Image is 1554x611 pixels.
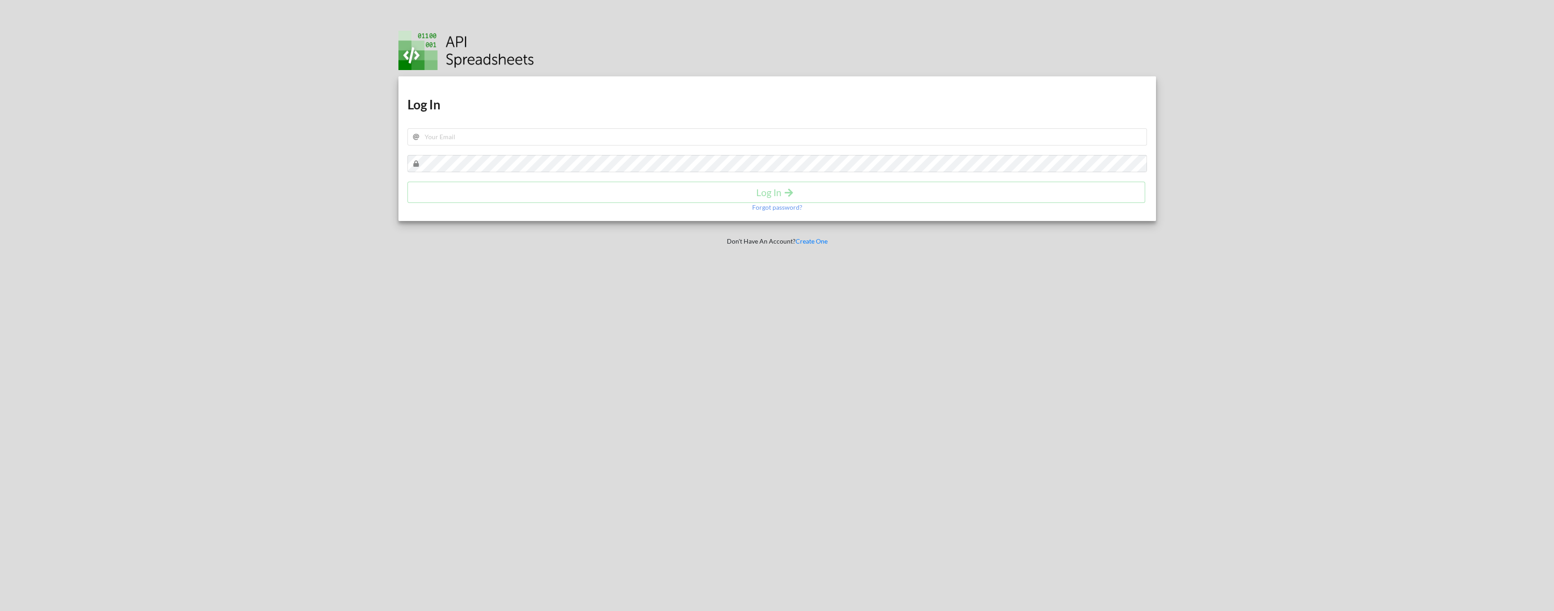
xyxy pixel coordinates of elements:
[398,31,534,70] img: Logo.png
[407,96,1147,113] h1: Log In
[752,203,802,212] p: Forgot password?
[392,237,1162,246] p: Don't Have An Account?
[407,128,1147,146] input: Your Email
[796,237,828,245] a: Create One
